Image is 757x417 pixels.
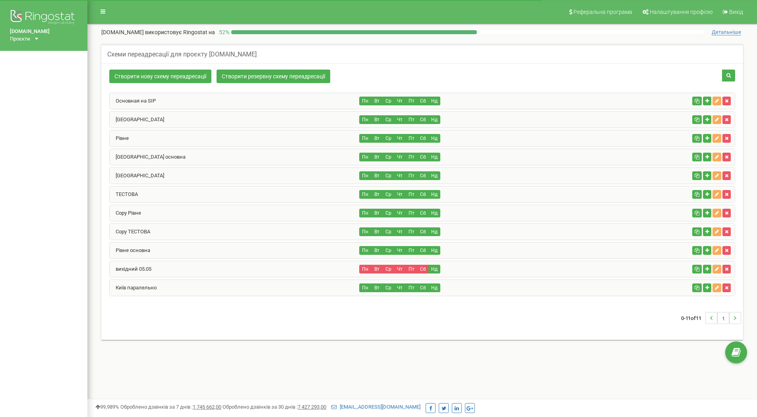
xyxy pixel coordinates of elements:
button: Вилучити схему [722,246,731,255]
span: Реферальна програма [573,9,632,15]
button: Нд [428,209,440,217]
button: Сб [417,246,429,255]
li: 1 [717,312,729,324]
button: Вт [371,115,383,124]
button: Додати нову гілку переадресації [703,190,711,199]
button: Копіювати схему [692,115,702,124]
button: Редагувати схему [712,265,721,273]
button: Нд [428,246,440,255]
a: Створити нову схему переадресації [109,70,211,83]
button: Редагувати схему [712,97,721,105]
button: Копіювати схему [692,153,702,161]
a: Створити резервну схему переадресації [217,70,330,83]
button: Пт [405,246,417,255]
button: Вт [371,134,383,143]
button: Нд [428,134,440,143]
button: Вилучити схему [722,283,731,292]
a: [GEOGRAPHIC_DATA] [110,116,164,122]
button: Редагувати схему [712,134,721,143]
a: [EMAIL_ADDRESS][DOMAIN_NAME] [331,404,420,410]
button: Додати нову гілку переадресації [703,265,711,273]
button: Вт [371,153,383,161]
button: Ср [382,97,394,105]
button: Вилучити схему [722,209,731,217]
button: Вилучити схему [722,134,731,143]
button: Вилучити схему [722,97,731,105]
button: Пн [359,190,371,199]
button: Додати нову гілку переадресації [703,283,711,292]
button: Чт [394,283,406,292]
u: 1 745 662,00 [193,404,221,410]
button: Нд [428,171,440,180]
button: Сб [417,265,429,273]
button: Вт [371,190,383,199]
button: Вилучити схему [722,190,731,199]
button: Пн [359,134,371,143]
button: Пн [359,227,371,236]
button: Копіювати схему [692,246,702,255]
button: Редагувати схему [712,246,721,255]
button: Сб [417,190,429,199]
button: Копіювати схему [692,171,702,180]
button: Чт [394,134,406,143]
button: Вт [371,171,383,180]
a: Copy ТЕСТОВА [110,229,150,235]
span: Детальніше [712,29,741,35]
p: [DOMAIN_NAME] [101,28,215,36]
button: Ср [382,227,394,236]
button: Сб [417,153,429,161]
button: Нд [428,115,440,124]
button: Вилучити схему [722,115,731,124]
button: Вилучити схему [722,171,731,180]
button: Сб [417,209,429,217]
button: Копіювати схему [692,283,702,292]
span: Налаштування профілю [650,9,712,15]
button: Пт [405,209,417,217]
span: 99,989% [95,404,119,410]
button: Чт [394,97,406,105]
button: Чт [394,209,406,217]
button: Вт [371,283,383,292]
button: Сб [417,171,429,180]
span: Оброблено дзвінків за 7 днів : [120,404,221,410]
button: Вт [371,97,383,105]
div: Проєкти [10,35,30,43]
button: Ср [382,209,394,217]
u: 7 427 293,00 [298,404,326,410]
button: Нд [428,283,440,292]
button: Пт [405,115,417,124]
span: використовує Ringostat на [145,29,215,35]
button: Редагувати схему [712,153,721,161]
button: Чт [394,227,406,236]
button: Пт [405,190,417,199]
button: Ср [382,190,394,199]
button: Нд [428,190,440,199]
button: Ср [382,171,394,180]
a: Copy Рівне [110,210,141,216]
button: Сб [417,227,429,236]
button: Пт [405,227,417,236]
button: Ср [382,153,394,161]
button: Чт [394,246,406,255]
button: Додати нову гілку переадресації [703,115,711,124]
button: Додати нову гілку переадресації [703,134,711,143]
button: Чт [394,190,406,199]
button: Редагувати схему [712,171,721,180]
button: Вилучити схему [722,265,731,273]
span: Вихід [729,9,743,15]
a: вихідний 05.05 [110,266,151,272]
a: ТЕСТОВА [110,191,138,197]
button: Пт [405,265,417,273]
p: 52 % [215,28,231,36]
button: Чт [394,265,406,273]
button: Сб [417,283,429,292]
button: Копіювати схему [692,190,702,199]
a: [DOMAIN_NAME] [10,28,77,35]
button: Додати нову гілку переадресації [703,97,711,105]
button: Вилучити схему [722,153,731,161]
button: Додати нову гілку переадресації [703,171,711,180]
a: Рівне [110,135,129,141]
a: [GEOGRAPHIC_DATA] основна [110,154,186,160]
button: Пт [405,153,417,161]
button: Редагувати схему [712,283,721,292]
